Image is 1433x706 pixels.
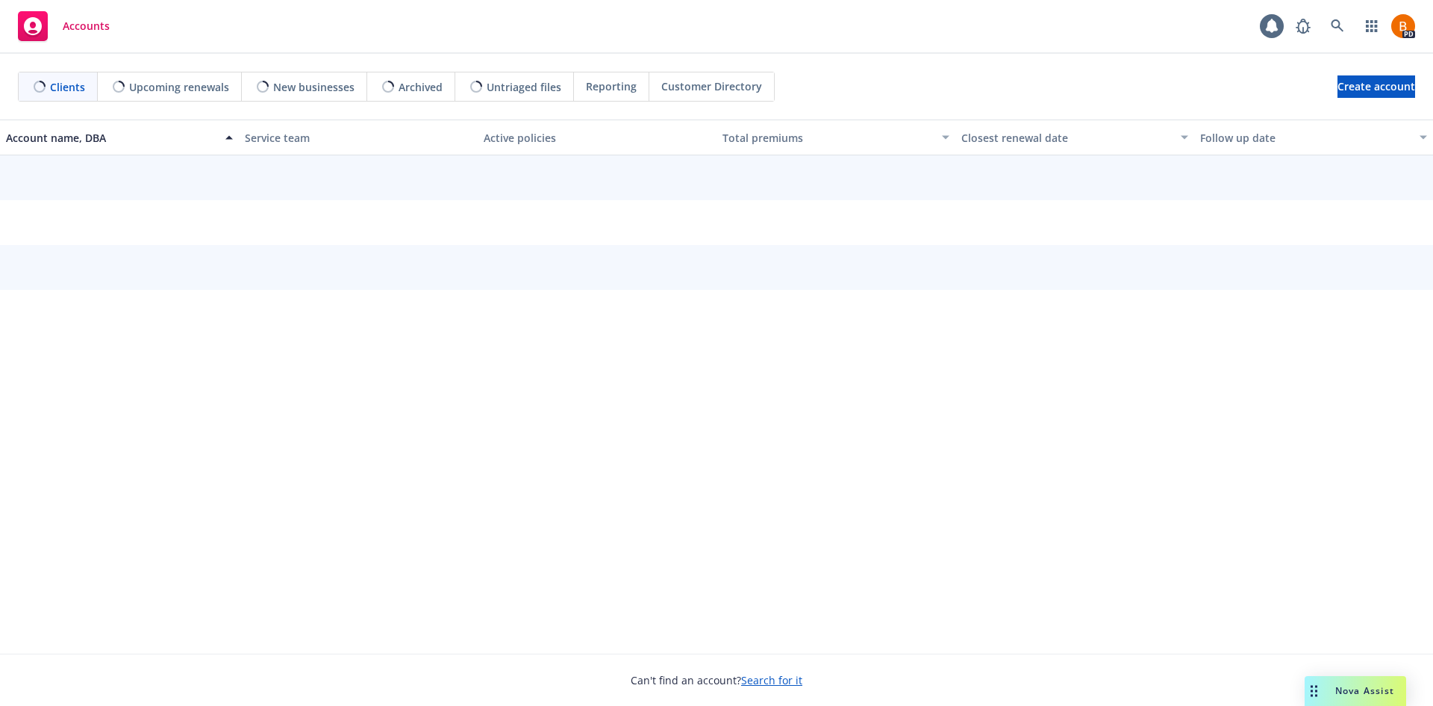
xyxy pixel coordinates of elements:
[722,130,933,146] div: Total premiums
[1305,676,1406,706] button: Nova Assist
[1337,72,1415,101] span: Create account
[1194,120,1433,155] button: Follow up date
[741,673,802,687] a: Search for it
[716,120,955,155] button: Total premiums
[1357,11,1387,41] a: Switch app
[487,79,561,95] span: Untriaged files
[955,120,1194,155] button: Closest renewal date
[63,20,110,32] span: Accounts
[478,120,716,155] button: Active policies
[245,130,472,146] div: Service team
[661,78,762,94] span: Customer Directory
[1305,676,1323,706] div: Drag to move
[6,130,216,146] div: Account name, DBA
[399,79,443,95] span: Archived
[12,5,116,47] a: Accounts
[631,672,802,688] span: Can't find an account?
[129,79,229,95] span: Upcoming renewals
[1200,130,1411,146] div: Follow up date
[1323,11,1352,41] a: Search
[273,79,355,95] span: New businesses
[484,130,711,146] div: Active policies
[1288,11,1318,41] a: Report a Bug
[586,78,637,94] span: Reporting
[961,130,1172,146] div: Closest renewal date
[50,79,85,95] span: Clients
[1335,684,1394,697] span: Nova Assist
[1391,14,1415,38] img: photo
[239,120,478,155] button: Service team
[1337,75,1415,98] a: Create account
